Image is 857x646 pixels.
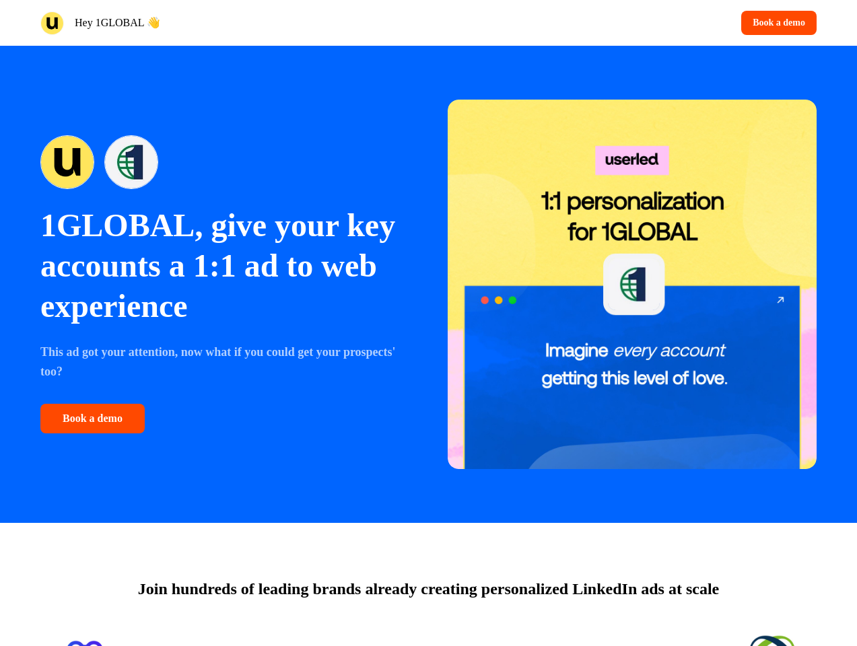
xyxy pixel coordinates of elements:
[75,15,160,31] p: Hey 1GLOBAL 👋
[741,11,817,35] button: Book a demo
[40,345,396,378] strong: This ad got your attention, now what if you could get your prospects' too?
[40,205,410,326] p: 1GLOBAL, give your key accounts a 1:1 ad to web experience
[138,577,719,601] p: Join hundreds of leading brands already creating personalized LinkedIn ads at scale
[40,404,145,433] button: Book a demo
